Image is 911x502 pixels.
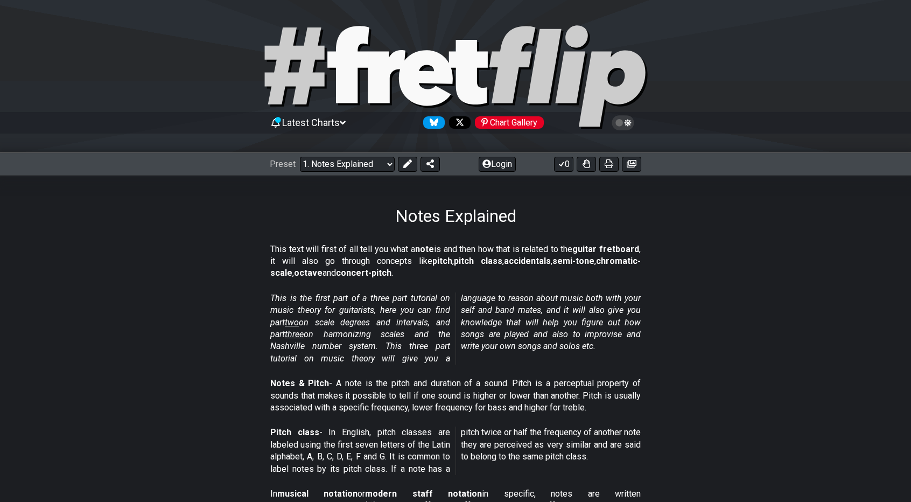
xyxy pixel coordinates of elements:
[270,427,641,475] p: - In English, pitch classes are labeled using the first seven letters of the Latin alphabet, A, B...
[471,116,544,129] a: #fretflip at Pinterest
[554,157,573,172] button: 0
[577,157,596,172] button: Toggle Dexterity for all fretkits
[445,116,471,129] a: Follow #fretflip at X
[454,256,502,266] strong: pitch class
[285,317,299,327] span: two
[365,489,482,499] strong: modern staff notation
[552,256,594,266] strong: semi-tone
[617,118,629,128] span: Toggle light / dark theme
[622,157,641,172] button: Create image
[572,244,639,254] strong: guitar fretboard
[599,157,619,172] button: Print
[300,157,395,172] select: Preset
[419,116,445,129] a: Follow #fretflip at Bluesky
[398,157,417,172] button: Edit Preset
[479,157,516,172] button: Login
[270,378,329,388] strong: Notes & Pitch
[270,378,641,414] p: - A note is the pitch and duration of a sound. Pitch is a perceptual property of sounds that make...
[475,116,544,129] div: Chart Gallery
[395,206,516,226] h1: Notes Explained
[270,159,296,169] span: Preset
[270,243,641,280] p: This text will first of all tell you what a is and then how that is related to the , it will also...
[270,427,319,437] strong: Pitch class
[432,256,452,266] strong: pitch
[415,244,434,254] strong: note
[285,329,304,339] span: three
[277,489,358,499] strong: musical notation
[282,117,340,128] span: Latest Charts
[421,157,440,172] button: Share Preset
[504,256,551,266] strong: accidentals
[294,268,323,278] strong: octave
[270,293,641,364] em: This is the first part of a three part tutorial on music theory for guitarists, here you can find...
[336,268,391,278] strong: concert-pitch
